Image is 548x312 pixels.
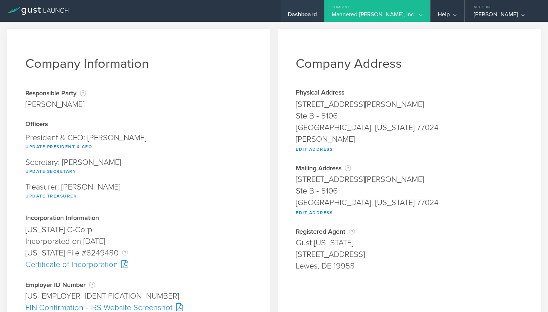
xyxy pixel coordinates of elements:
button: Update Secretary [25,167,76,176]
div: [STREET_ADDRESS][PERSON_NAME] [296,174,523,185]
div: [PERSON_NAME] [474,11,535,22]
div: President & CEO: [PERSON_NAME] [25,130,252,155]
button: Update Treasurer [25,192,77,200]
div: Dashboard [288,11,317,22]
div: Mannered [PERSON_NAME], Inc. [332,11,423,22]
div: [US_STATE] File #6249480 [25,247,252,259]
div: [PERSON_NAME] [296,133,523,145]
div: Responsible Party [25,90,86,97]
div: Help [438,11,457,22]
div: Mailing Address [296,165,523,172]
div: [GEOGRAPHIC_DATA], [US_STATE] 77024 [296,122,523,133]
iframe: Chat Widget [512,277,548,312]
div: Employer ID Number [25,281,252,288]
div: Incorporated on [DATE] [25,236,252,247]
div: [US_STATE] C-Corp [25,224,252,236]
div: Physical Address [296,90,523,97]
div: Treasurer: [PERSON_NAME] [25,179,252,204]
h1: Company Address [296,56,523,71]
div: [STREET_ADDRESS] [296,249,523,260]
div: Certificate of Incorporation [25,259,252,270]
div: Lewes, DE 19958 [296,260,523,272]
button: Edit Address [296,145,333,154]
div: [GEOGRAPHIC_DATA], [US_STATE] 77024 [296,197,523,208]
div: Incorporation Information [25,215,252,222]
div: Officers [25,121,252,128]
div: [PERSON_NAME] [25,99,86,110]
div: [STREET_ADDRESS][PERSON_NAME] [296,99,523,110]
div: Ste B - 5106 [296,185,523,197]
div: [US_EMPLOYER_IDENTIFICATION_NUMBER] [25,290,252,302]
h1: Company Information [25,56,252,71]
button: Update President & CEO [25,142,92,151]
div: Gust [US_STATE] [296,237,523,249]
button: Edit Address [296,208,333,217]
div: Ste B - 5106 [296,110,523,122]
div: Registered Agent [296,228,523,235]
div: Secretary: [PERSON_NAME] [25,155,252,179]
